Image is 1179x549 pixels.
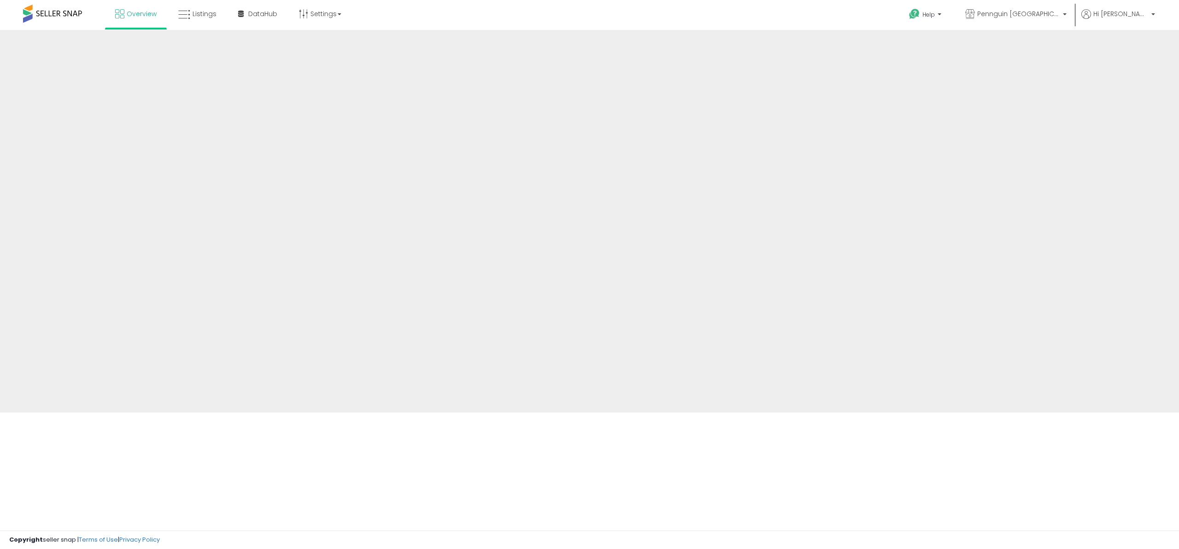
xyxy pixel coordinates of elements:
a: Help [902,1,951,30]
span: DataHub [248,9,277,18]
a: Hi [PERSON_NAME] [1081,9,1155,30]
span: Help [922,11,935,18]
span: Hi [PERSON_NAME] [1093,9,1149,18]
span: Pennguin [GEOGRAPHIC_DATA] [977,9,1060,18]
span: Overview [127,9,157,18]
i: Get Help [909,8,920,20]
span: Listings [193,9,216,18]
